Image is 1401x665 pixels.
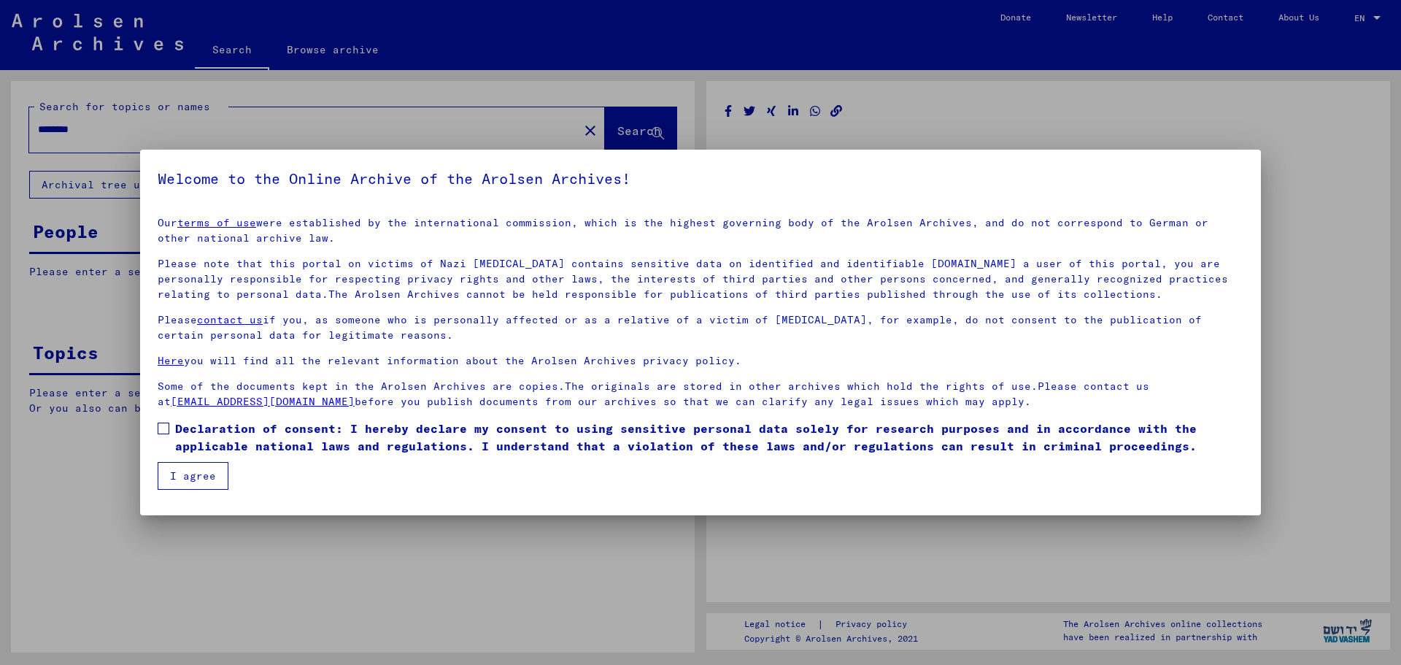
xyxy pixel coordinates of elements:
p: Some of the documents kept in the Arolsen Archives are copies.The originals are stored in other a... [158,379,1243,410]
button: I agree [158,462,228,490]
h5: Welcome to the Online Archive of the Arolsen Archives! [158,167,1243,191]
a: Here [158,354,184,367]
a: terms of use [177,216,256,229]
span: Declaration of consent: I hereby declare my consent to using sensitive personal data solely for r... [175,420,1243,455]
p: Our were established by the international commission, which is the highest governing body of the ... [158,215,1243,246]
p: Please if you, as someone who is personally affected or as a relative of a victim of [MEDICAL_DAT... [158,312,1243,343]
p: you will find all the relevant information about the Arolsen Archives privacy policy. [158,353,1243,369]
a: [EMAIL_ADDRESS][DOMAIN_NAME] [171,395,355,408]
p: Please note that this portal on victims of Nazi [MEDICAL_DATA] contains sensitive data on identif... [158,256,1243,302]
a: contact us [197,313,263,326]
